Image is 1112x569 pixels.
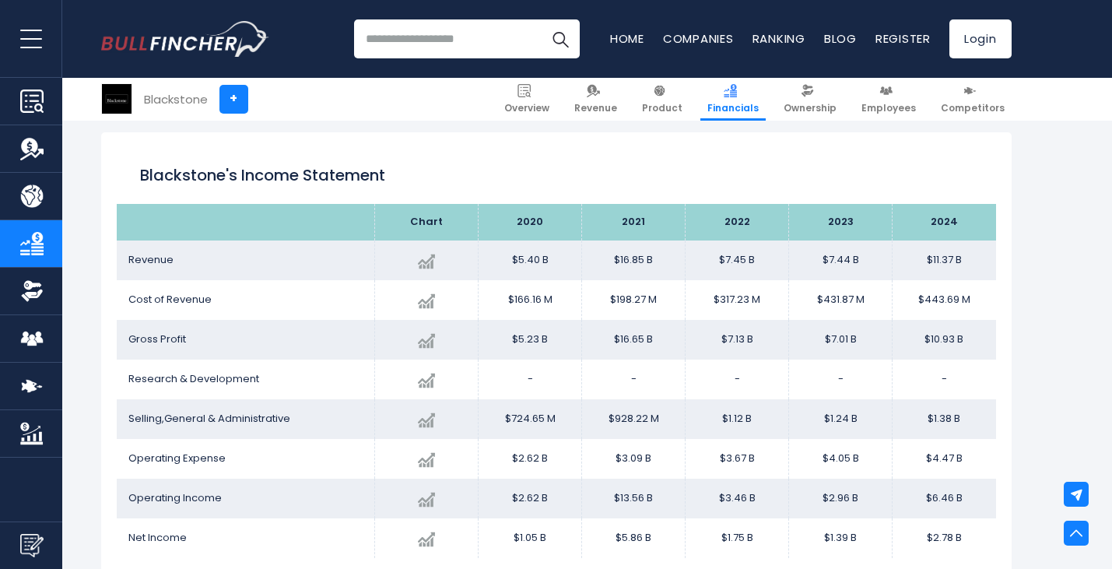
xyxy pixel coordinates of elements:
td: $16.65 B [582,320,686,360]
td: $928.22 M [582,399,686,439]
span: Operating Income [128,490,222,505]
th: 2022 [686,204,789,241]
td: $13.56 B [582,479,686,518]
a: Ownership [777,78,844,121]
th: 2020 [479,204,582,241]
span: Selling,General & Administrative [128,411,290,426]
td: $11.37 B [893,241,996,280]
td: $1.12 B [686,399,789,439]
th: 2021 [582,204,686,241]
span: Gross Profit [128,332,186,346]
td: - [582,360,686,399]
span: Ownership [784,102,837,114]
td: $2.62 B [479,439,582,479]
td: $7.13 B [686,320,789,360]
span: Overview [504,102,549,114]
span: Employees [861,102,916,114]
a: Register [875,30,931,47]
td: $1.05 B [479,518,582,558]
td: - [479,360,582,399]
span: Competitors [941,102,1005,114]
span: Product [642,102,682,114]
td: $16.85 B [582,241,686,280]
th: 2023 [789,204,893,241]
span: Net Income [128,530,187,545]
a: Home [610,30,644,47]
td: $431.87 M [789,280,893,320]
button: Search [541,19,580,58]
td: $5.23 B [479,320,582,360]
td: $1.38 B [893,399,996,439]
a: Competitors [934,78,1012,121]
td: - [789,360,893,399]
td: $198.27 M [582,280,686,320]
td: $3.09 B [582,439,686,479]
span: Financials [707,102,759,114]
a: Employees [854,78,923,121]
td: $317.23 M [686,280,789,320]
td: $1.75 B [686,518,789,558]
a: Blog [824,30,857,47]
span: Cost of Revenue [128,292,212,307]
a: Go to homepage [101,21,268,57]
a: Companies [663,30,734,47]
span: Research & Development [128,371,259,386]
span: Operating Expense [128,451,226,465]
td: $3.46 B [686,479,789,518]
td: $724.65 M [479,399,582,439]
td: $3.67 B [686,439,789,479]
h1: Blackstone's Income Statement [140,163,973,187]
td: $5.86 B [582,518,686,558]
span: Revenue [574,102,617,114]
td: $10.93 B [893,320,996,360]
td: - [893,360,996,399]
td: $4.05 B [789,439,893,479]
img: Bullfincher logo [101,21,269,57]
div: Blackstone [144,90,208,108]
td: $2.62 B [479,479,582,518]
a: Ranking [752,30,805,47]
td: $5.40 B [479,241,582,280]
th: 2024 [893,204,996,241]
td: $166.16 M [479,280,582,320]
td: $1.39 B [789,518,893,558]
th: Chart [375,204,479,241]
td: $443.69 M [893,280,996,320]
td: $7.45 B [686,241,789,280]
img: Ownership [20,279,44,303]
td: $2.96 B [789,479,893,518]
a: Financials [700,78,766,121]
td: $7.44 B [789,241,893,280]
td: $7.01 B [789,320,893,360]
img: BX logo [102,84,132,114]
a: Revenue [567,78,624,121]
a: Product [635,78,689,121]
td: $2.78 B [893,518,996,558]
span: Revenue [128,252,174,267]
td: $1.24 B [789,399,893,439]
td: $6.46 B [893,479,996,518]
a: + [219,85,248,114]
a: Overview [497,78,556,121]
a: Login [949,19,1012,58]
td: - [686,360,789,399]
td: $4.47 B [893,439,996,479]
